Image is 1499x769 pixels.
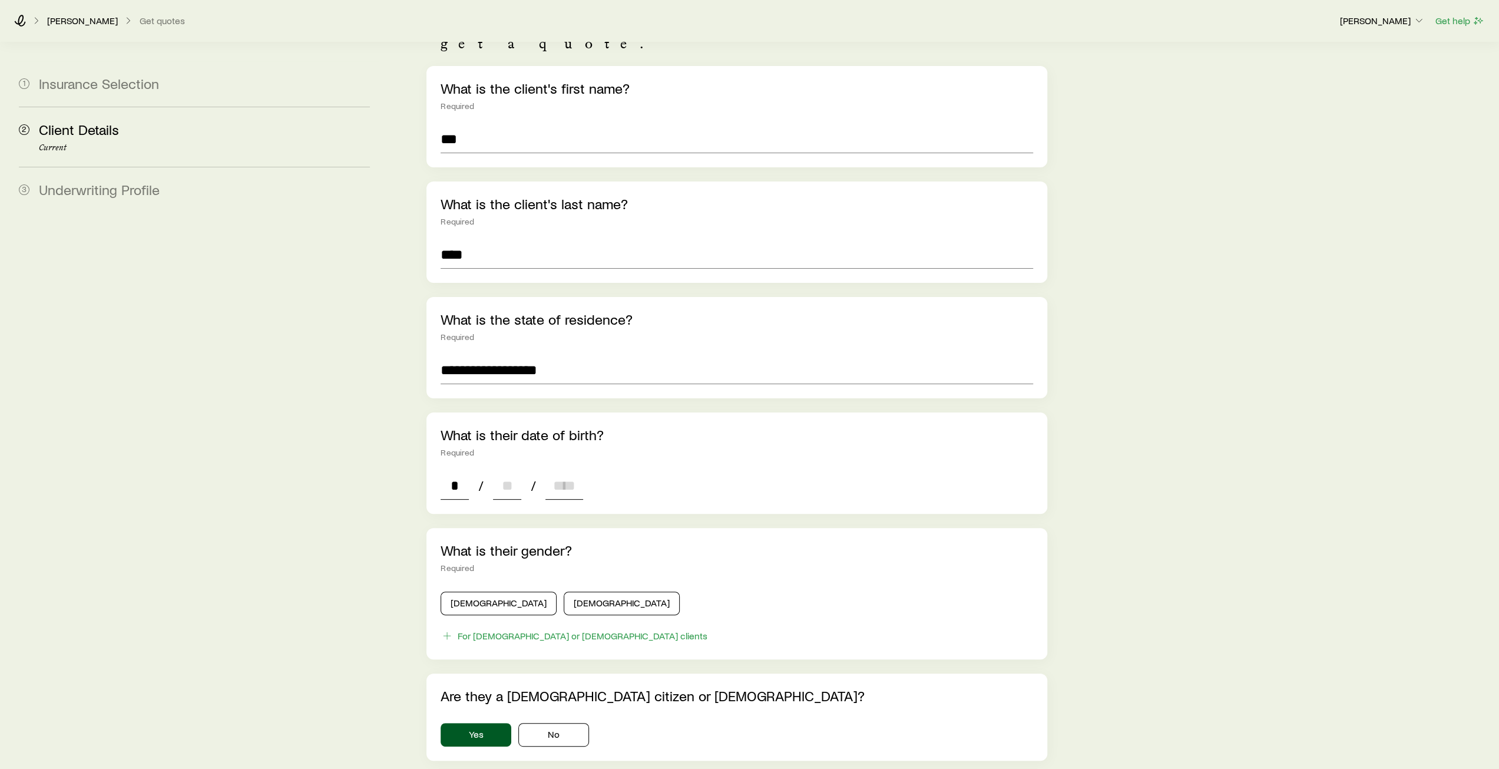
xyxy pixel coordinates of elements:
[441,311,1033,328] p: What is the state of residence?
[1435,14,1485,28] button: Get help
[441,448,1033,457] div: Required
[441,688,1033,704] p: Are they a [DEMOGRAPHIC_DATA] citizen or [DEMOGRAPHIC_DATA]?
[1339,14,1425,28] button: [PERSON_NAME]
[19,124,29,135] span: 2
[39,181,160,198] span: Underwriting Profile
[441,332,1033,342] div: Required
[1340,15,1425,27] p: [PERSON_NAME]
[139,15,186,27] button: Get quotes
[441,542,1033,559] p: What is their gender?
[564,592,680,615] button: [DEMOGRAPHIC_DATA]
[39,75,159,92] span: Insurance Selection
[39,121,119,138] span: Client Details
[47,15,118,27] p: [PERSON_NAME]
[441,563,1033,573] div: Required
[474,477,488,494] span: /
[441,217,1033,226] div: Required
[518,723,589,747] button: No
[441,723,511,747] button: Yes
[441,592,557,615] button: [DEMOGRAPHIC_DATA]
[526,477,541,494] span: /
[441,629,708,643] button: For [DEMOGRAPHIC_DATA] or [DEMOGRAPHIC_DATA] clients
[39,143,370,153] p: Current
[19,78,29,89] span: 1
[19,184,29,195] span: 3
[458,630,707,642] div: For [DEMOGRAPHIC_DATA] or [DEMOGRAPHIC_DATA] clients
[441,196,1033,212] p: What is the client's last name?
[441,427,1033,443] p: What is their date of birth?
[441,101,1033,111] div: Required
[441,80,1033,97] p: What is the client's first name?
